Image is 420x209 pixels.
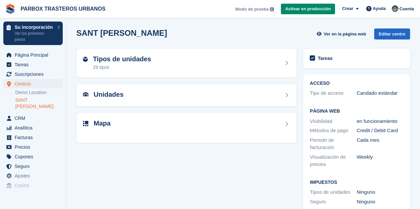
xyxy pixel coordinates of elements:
[15,97,63,110] a: SANT [PERSON_NAME]
[310,89,357,97] div: Tipo de acceso
[15,60,54,69] span: Tareas
[3,50,63,60] a: menu
[15,30,54,42] p: Ver los próximos pasos
[342,5,353,12] span: Crear
[83,121,88,126] img: map-icn-33ee37083ee616e46c38cad1a60f524a97daa1e2b2c8c0bc3eb3415660979fc1.svg
[374,28,410,39] div: Editar centro
[357,198,403,206] div: Ninguno
[374,28,410,42] a: Editar centro
[357,89,403,97] div: Candado estándar
[15,123,54,132] span: Analítica
[310,109,403,114] h2: Página web
[3,171,63,181] a: menu
[15,162,54,171] span: Seguro
[3,60,63,69] a: menu
[281,4,335,15] a: Activar en producción
[3,70,63,79] a: menu
[15,142,54,152] span: Precios
[15,70,54,79] span: Suscripciones
[357,188,403,196] div: Ninguno
[316,28,369,39] a: Ver en la página web
[310,127,357,134] div: Métodos de pago
[76,113,296,143] a: Mapa
[357,136,403,151] div: Cada mes
[310,180,403,185] h2: Impuestos
[3,162,63,171] a: menu
[94,91,124,98] h2: Unidades
[93,55,151,63] h2: Tipos de unidades
[15,114,54,123] span: CRM
[15,79,54,88] span: Centros
[310,136,357,151] div: Periodo de facturación
[15,152,54,161] span: Cupones
[3,114,63,123] a: menu
[324,31,366,37] span: Ver en la página web
[93,64,151,71] div: 29 tipos
[310,118,357,125] div: Visibilidad
[3,152,63,161] a: menu
[15,133,54,142] span: Facturas
[76,28,167,37] h2: SANT [PERSON_NAME]
[15,50,54,60] span: Página Principal
[83,92,88,97] img: unit-icn-7be61d7bf1b0ce9d3e12c5938cc71ed9869f7b940bace4675aadf7bd6d80202e.svg
[3,133,63,142] a: menu
[15,171,54,181] span: Ajustes
[18,3,108,14] a: PARBOX TRASTEROS URBANOS
[373,5,386,12] span: Ayuda
[94,120,111,127] h2: Mapa
[310,188,357,196] div: Tipos de unidades
[76,84,296,106] a: Unidades
[3,142,63,152] a: menu
[235,6,269,13] span: Modo de prueba
[3,22,63,45] a: Su incorporación Ver los próximos pasos
[310,153,357,168] div: Visualización de precios
[83,57,88,62] img: unit-type-icn-2b2737a686de81e16bb02015468b77c625bbabd49415b5ef34ead5e3b44a266d.svg
[310,198,357,206] div: Seguro
[3,181,63,190] a: menu
[15,25,54,29] p: Su incorporación
[357,153,403,168] div: Weekly
[3,123,63,132] a: menu
[76,49,296,78] a: Tipos de unidades 29 tipos
[357,127,403,134] div: Credit / Debit Card
[310,81,403,86] h2: ACCESO
[392,5,398,12] img: Jose Manuel
[399,6,414,12] span: Cuenta
[15,89,63,96] a: Demo Location
[318,55,332,61] h2: Tareas
[357,118,403,125] div: en funcionamiento
[285,6,331,12] span: Activar en producción
[5,4,15,14] img: stora-icon-8386f47178a22dfd0bd8f6a31ec36ba5ce8667c1dd55bd0f319d3a0aa187defe.svg
[3,79,63,88] a: menu
[270,7,274,11] img: icon-info-grey-7440780725fd019a000dd9b08b2336e03edf1995a4989e88bcd33f0948082b44.svg
[15,181,54,190] span: Capital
